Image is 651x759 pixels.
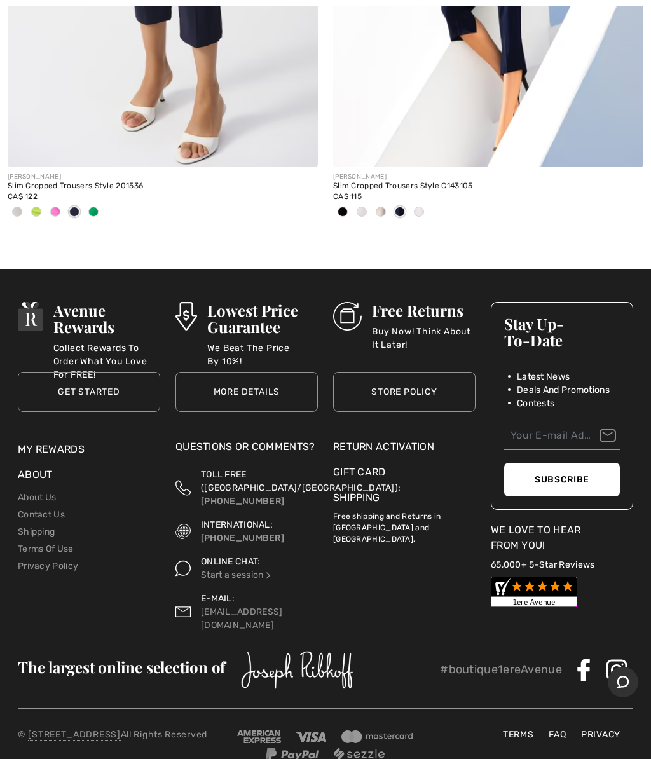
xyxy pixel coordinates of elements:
[53,341,160,367] p: Collect Rewards To Order What You Love For FREE!
[18,302,43,331] img: Avenue Rewards
[409,202,428,223] div: White
[18,443,85,455] a: My Rewards
[237,730,281,743] img: Amex
[491,523,633,553] div: We Love To Hear From You!
[175,555,191,582] img: Online Chat
[333,491,380,503] a: Shipping
[46,202,65,223] div: Pink
[201,533,284,544] a: [PHONE_NUMBER]
[371,202,390,223] div: Moonstone
[517,370,570,383] span: Latest News
[491,559,595,570] a: 65,000+ 5-Star Reviews
[18,467,160,489] div: About
[18,526,55,537] a: Shipping
[333,439,476,455] a: Return Activation
[333,505,476,545] p: Free shipping and Returns in [GEOGRAPHIC_DATA] and [GEOGRAPHIC_DATA].
[175,439,318,461] div: Questions or Comments?
[8,182,318,191] div: Slim Cropped Trousers Style 201536
[18,544,74,554] a: Terms Of Use
[175,592,191,632] img: Contact us
[333,172,643,182] div: [PERSON_NAME]
[517,383,610,397] span: Deals And Promotions
[517,397,554,410] span: Contests
[341,730,414,743] img: Mastercard
[491,577,577,607] img: Customer Reviews
[333,302,362,331] img: Free Returns
[18,657,225,677] span: The largest online selection of
[84,202,103,223] div: Island green
[175,468,191,508] img: Toll Free (Canada/US)
[18,492,56,503] a: About Us
[542,728,572,741] a: FAQ
[390,202,409,223] div: Midnight Blue 40
[175,518,191,545] img: International
[8,192,38,201] span: CA$ 122
[372,325,476,350] p: Buy Now! Think About It Later!
[504,463,620,496] button: Subscribe
[504,421,620,450] input: Your E-mail Address
[201,570,273,580] a: Start a session
[18,509,65,520] a: Contact Us
[575,728,627,741] a: Privacy
[175,302,197,331] img: Lowest Price Guarantee
[572,659,595,681] img: Facebook
[201,469,401,493] span: TOLL FREE ([GEOGRAPHIC_DATA]/[GEOGRAPHIC_DATA]):
[8,202,27,223] div: Moonstone
[53,302,160,335] h3: Avenue Rewards
[18,561,78,571] a: Privacy Policy
[264,571,273,580] img: Online Chat
[372,302,476,318] h3: Free Returns
[504,315,620,348] h3: Stay Up-To-Date
[333,192,362,201] span: CA$ 115
[201,519,273,530] span: INTERNATIONAL:
[608,667,638,699] iframe: Opens a widget where you can chat to one of our agents
[333,465,476,480] a: Gift Card
[201,593,235,604] span: E-MAIL:
[497,728,540,741] a: Terms
[201,606,283,631] a: [EMAIL_ADDRESS][DOMAIN_NAME]
[65,202,84,223] div: Midnight Blue 40
[207,341,318,367] p: We Beat The Price By 10%!
[296,732,325,742] img: Visa
[440,661,562,678] p: #boutique1ereAvenue
[333,372,476,412] a: Store Policy
[8,172,318,182] div: [PERSON_NAME]
[201,496,284,507] a: [PHONE_NUMBER]
[18,372,160,412] a: Get Started
[207,302,318,335] h3: Lowest Price Guarantee
[18,728,223,741] p: © All Rights Reserved
[175,372,318,412] a: More Details
[201,556,261,567] span: ONLINE CHAT:
[352,202,371,223] div: Vanilla 30
[241,651,353,689] img: Joseph Ribkoff
[333,182,643,191] div: Slim Cropped Trousers Style C143105
[27,202,46,223] div: Key lime
[605,659,628,681] img: Instagram
[333,202,352,223] div: Black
